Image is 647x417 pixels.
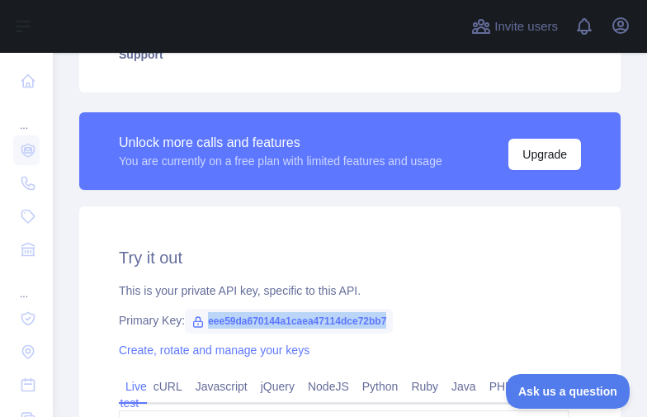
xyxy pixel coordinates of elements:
[483,373,520,400] a: PHP
[119,246,581,269] h2: Try it out
[119,153,442,169] div: You are currently on a free plan with limited features and usage
[508,139,581,170] button: Upgrade
[13,268,40,301] div: ...
[119,344,309,357] a: Create, rotate and manage your keys
[468,13,561,40] button: Invite users
[99,36,601,73] a: Support
[13,99,40,132] div: ...
[119,312,581,329] div: Primary Key:
[506,374,630,409] iframe: Toggle Customer Support
[189,373,254,400] a: Javascript
[494,17,558,36] span: Invite users
[404,373,445,400] a: Ruby
[301,373,356,400] a: NodeJS
[119,133,442,153] div: Unlock more calls and features
[119,282,581,299] div: This is your private API key, specific to this API.
[147,373,189,400] a: cURL
[119,373,147,416] a: Live test
[185,309,393,334] span: eee59da670144a1caea47114dce72bb7
[519,373,548,400] a: Go
[356,373,405,400] a: Python
[548,373,607,400] a: Postman
[254,373,301,400] a: jQuery
[445,373,483,400] a: Java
